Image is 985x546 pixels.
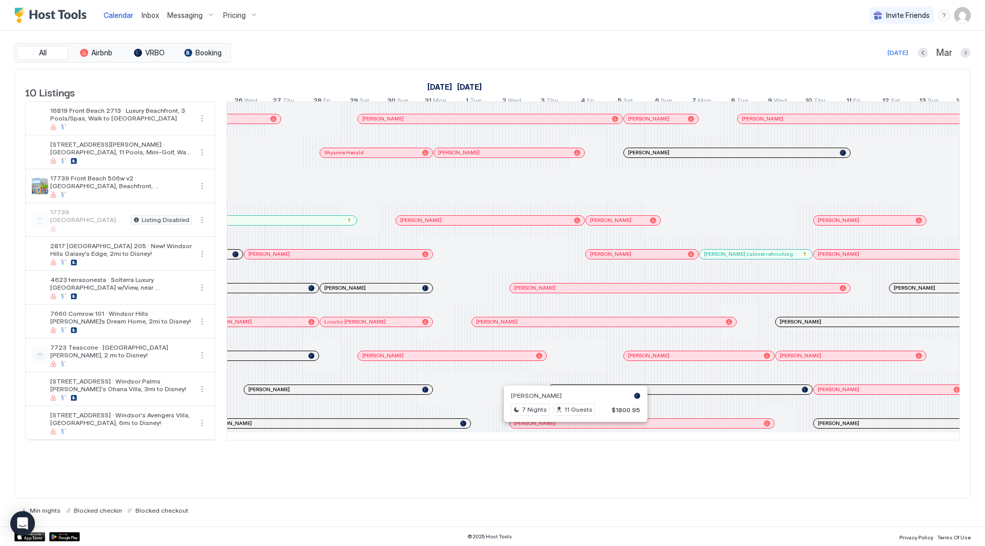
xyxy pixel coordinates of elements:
[223,11,246,20] span: Pricing
[742,115,783,122] span: [PERSON_NAME]
[273,96,281,107] span: 27
[918,48,928,58] button: Previous month
[628,149,669,156] span: [PERSON_NAME]
[954,7,971,24] div: User profile
[886,11,930,20] span: Invite Friends
[362,352,404,359] span: [PERSON_NAME]
[323,96,330,107] span: Fri
[438,149,480,156] span: [PERSON_NAME]
[956,96,963,107] span: 14
[195,48,222,57] span: Booking
[888,48,908,57] div: [DATE]
[104,10,133,21] a: Calendar
[167,11,203,20] span: Messaging
[244,96,258,107] span: Wed
[104,11,133,19] span: Calendar
[814,96,825,107] span: Thu
[196,214,208,226] div: menu
[937,531,971,542] a: Terms Of Use
[803,94,828,109] a: April 10, 2025
[196,417,208,429] div: menu
[628,115,669,122] span: [PERSON_NAME]
[39,48,47,57] span: All
[142,11,159,19] span: Inbox
[765,94,790,109] a: April 9, 2025
[818,217,859,224] span: [PERSON_NAME]
[882,96,889,107] span: 12
[50,140,192,156] span: [STREET_ADDRESS][PERSON_NAME] · [GEOGRAPHIC_DATA], 11 Pools, Mini-Golf, Walk to Beach!
[50,174,192,190] span: 17739 Front Beach 506w v2 · [GEOGRAPHIC_DATA], Beachfront, [GEOGRAPHIC_DATA], [GEOGRAPHIC_DATA]!
[508,96,521,107] span: Wed
[196,383,208,395] button: More options
[50,208,127,224] span: 17739 [GEOGRAPHIC_DATA] 506w · [GEOGRAPHIC_DATA], Oceanfront, [GEOGRAPHIC_DATA], [GEOGRAPHIC_DATA]!
[774,96,787,107] span: Wed
[324,318,386,325] span: Licurtis [PERSON_NAME]
[541,96,545,107] span: 3
[853,96,860,107] span: Fri
[886,47,910,59] button: [DATE]
[846,96,852,107] span: 11
[590,251,632,257] span: [PERSON_NAME]
[14,532,45,541] div: App Store
[768,96,772,107] span: 9
[397,96,408,107] span: Sun
[25,84,75,99] span: 10 Listings
[731,96,735,107] span: 8
[142,10,159,21] a: Inbox
[692,96,696,107] span: 7
[628,352,669,359] span: [PERSON_NAME]
[899,531,933,542] a: Privacy Policy
[728,94,751,109] a: April 8, 2025
[177,46,228,60] button: Booking
[514,420,556,427] span: [PERSON_NAME]
[32,246,48,262] div: listing image
[511,392,562,399] span: [PERSON_NAME]
[818,251,859,257] span: [PERSON_NAME]
[32,415,48,431] div: listing image
[546,96,558,107] span: Thu
[70,46,122,60] button: Airbnb
[196,417,208,429] button: More options
[14,8,91,23] a: Host Tools Logo
[689,94,714,109] a: April 7, 2025
[894,285,935,291] span: [PERSON_NAME]
[49,532,80,541] a: Google Play Store
[818,420,859,427] span: [PERSON_NAME]
[50,411,192,427] span: [STREET_ADDRESS] · Windsor's Avengers Villa, [GEOGRAPHIC_DATA], 6mi to Disney!
[196,315,208,328] button: More options
[476,318,518,325] span: [PERSON_NAME]
[313,96,322,107] span: 28
[422,94,449,109] a: March 31, 2025
[32,144,48,160] div: listing image
[385,94,411,109] a: March 30, 2025
[350,96,358,107] span: 29
[425,96,431,107] span: 31
[463,94,484,109] a: April 1, 2025
[196,146,208,158] div: menu
[698,96,711,107] span: Mon
[466,96,468,107] span: 1
[232,94,260,109] a: March 26, 2025
[891,96,900,107] span: Sat
[324,149,364,156] span: Shyanne Herald
[818,386,859,393] span: [PERSON_NAME]
[960,48,971,58] button: Next month
[500,94,524,109] a: April 2, 2025
[780,318,821,325] span: [PERSON_NAME]
[32,110,48,127] div: listing image
[937,534,971,540] span: Terms Of Use
[362,115,404,122] span: [PERSON_NAME]
[135,507,188,514] span: Blocked checkout
[30,507,61,514] span: Min nights
[91,48,112,57] span: Airbnb
[50,310,192,325] span: 7660 Comrow 101 · Windsor Hills [PERSON_NAME]’s Dream Home, 2mi to Disney!
[954,94,981,109] a: April 14, 2025
[502,96,506,107] span: 2
[196,180,208,192] div: menu
[467,533,512,540] span: © 2025 Host Tools
[196,112,208,125] div: menu
[14,43,231,63] div: tab-group
[283,96,294,107] span: Thu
